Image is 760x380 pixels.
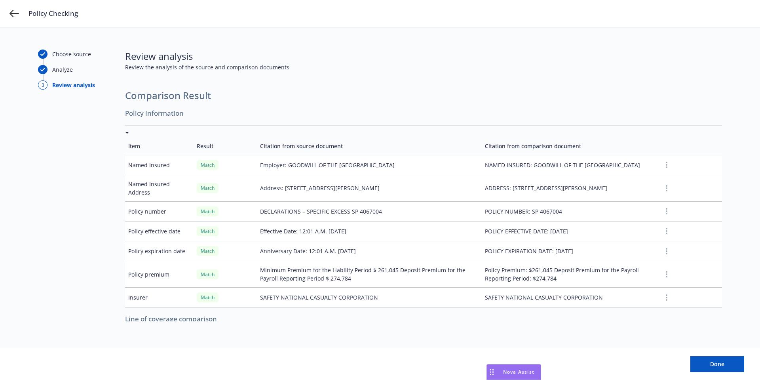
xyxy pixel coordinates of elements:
[482,241,659,261] td: POLICY EXPIRATION DATE: [DATE]
[125,63,722,71] span: Review the analysis of the source and comparison documents
[38,80,47,90] div: 3
[690,356,744,372] button: Done
[486,364,541,380] button: Nova Assist
[710,360,724,368] span: Done
[125,89,722,102] span: Comparison Result
[257,241,481,261] td: Anniversary Date: 12:01 A.M. [DATE]
[197,246,218,256] div: Match
[257,155,481,175] td: Employer: GOODWILL OF THE [GEOGRAPHIC_DATA]
[197,292,218,302] div: Match
[125,105,722,122] span: Policy information
[125,311,722,327] span: Line of coverage comparison
[257,261,481,288] td: Minimum Premium for the Liability Period $ 261,045 Deposit Premium for the Payroll Reporting Peri...
[197,269,218,279] div: Match
[52,81,95,89] div: Review analysis
[482,137,659,155] td: Citation from comparison document
[125,50,722,63] span: Review analysis
[125,221,194,241] td: Policy effective date
[197,206,218,216] div: Match
[125,201,194,221] td: Policy number
[125,175,194,201] td: Named Insured Address
[482,288,659,307] td: SAFETY NATIONAL CASUALTY CORPORATION
[125,137,194,155] td: Item
[482,155,659,175] td: NAMED INSURED: GOODWILL OF THE [GEOGRAPHIC_DATA]
[482,261,659,288] td: Policy Premium: $261,045 Deposit Premium for the Payroll Reporting Period: $274,784
[482,221,659,241] td: POLICY EFFECTIVE DATE: [DATE]
[125,241,194,261] td: Policy expiration date
[197,226,218,236] div: Match
[52,50,91,58] div: Choose source
[197,160,218,170] div: Match
[125,261,194,288] td: Policy premium
[257,288,481,307] td: SAFETY NATIONAL CASUALTY CORPORATION
[503,369,534,375] span: Nova Assist
[482,175,659,201] td: ADDRESS: [STREET_ADDRESS][PERSON_NAME]
[194,137,257,155] td: Result
[197,183,218,193] div: Match
[28,9,78,18] span: Policy Checking
[125,155,194,175] td: Named Insured
[257,137,481,155] td: Citation from source document
[257,201,481,221] td: DECLARATIONS – SPECIFIC EXCESS SP 4067004
[257,175,481,201] td: Address: [STREET_ADDRESS][PERSON_NAME]
[52,65,73,74] div: Analyze
[482,201,659,221] td: POLICY NUMBER: SP 4067004
[257,221,481,241] td: Effective Date: 12:01 A.M. [DATE]
[125,288,194,307] td: Insurer
[487,365,497,380] div: Drag to move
